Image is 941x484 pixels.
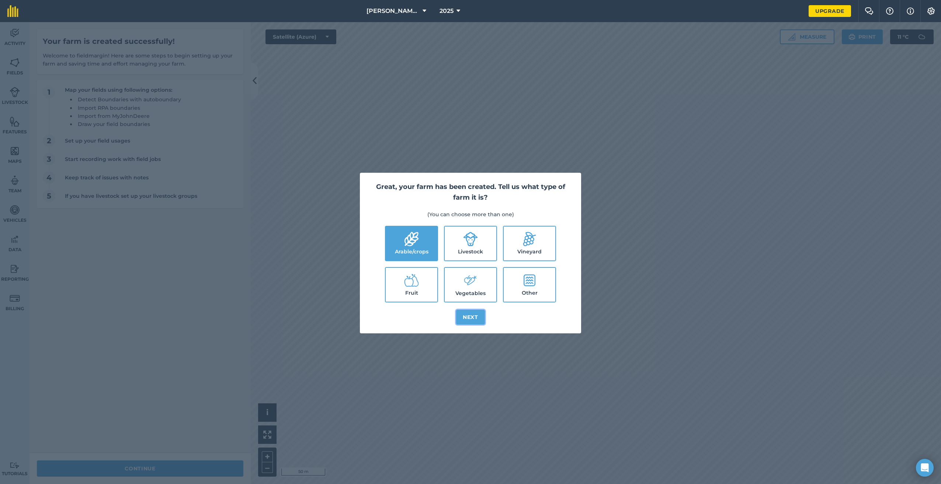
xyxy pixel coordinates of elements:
label: Other [504,268,555,302]
div: Open Intercom Messenger [916,459,934,477]
label: Vineyard [504,227,555,260]
label: Arable/crops [386,227,437,260]
img: Two speech bubbles overlapping with the left bubble in the forefront [865,7,874,15]
span: [PERSON_NAME] Farming Ltd [367,7,420,15]
label: Livestock [445,227,496,260]
span: 2025 [440,7,454,15]
img: fieldmargin Logo [7,5,18,17]
p: (You can choose more than one) [369,210,572,218]
label: Fruit [386,268,437,302]
button: Next [456,310,485,325]
img: svg+xml;base64,PHN2ZyB4bWxucz0iaHR0cDovL3d3dy53My5vcmcvMjAwMC9zdmciIHdpZHRoPSIxNyIgaGVpZ2h0PSIxNy... [907,7,914,15]
img: A question mark icon [885,7,894,15]
h2: Great, your farm has been created. Tell us what type of farm it is? [369,182,572,203]
label: Vegetables [445,268,496,302]
img: A cog icon [927,7,935,15]
a: Upgrade [809,5,851,17]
